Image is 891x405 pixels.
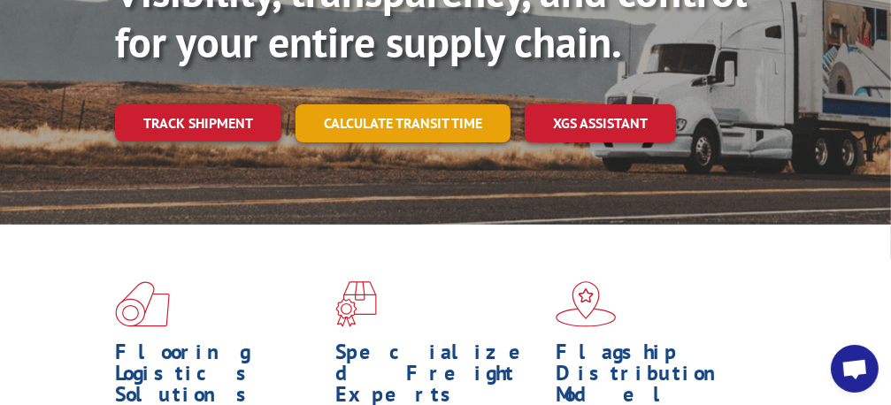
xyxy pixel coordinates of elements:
[525,104,676,142] a: XGS ASSISTANT
[335,281,377,327] img: xgs-icon-focused-on-flooring-red
[115,281,170,327] img: xgs-icon-total-supply-chain-intelligence-red
[556,281,617,327] img: xgs-icon-flagship-distribution-model-red
[115,104,281,141] a: Track shipment
[831,345,879,393] div: Open chat
[296,104,511,142] a: Calculate transit time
